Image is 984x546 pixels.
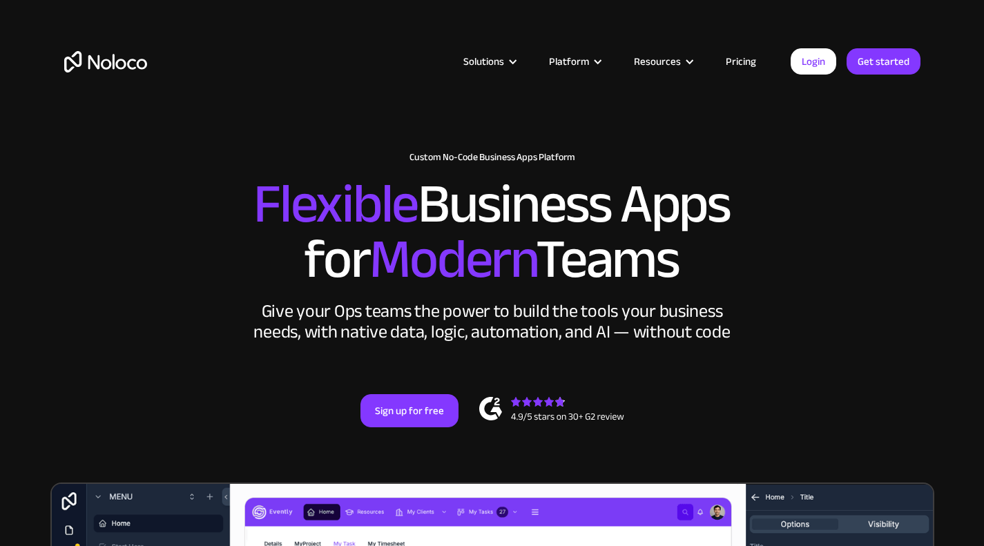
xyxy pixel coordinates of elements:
[446,52,532,70] div: Solutions
[64,177,920,287] h2: Business Apps for Teams
[617,52,708,70] div: Resources
[847,48,920,75] a: Get started
[251,301,734,342] div: Give your Ops teams the power to build the tools your business needs, with native data, logic, au...
[369,208,536,311] span: Modern
[253,153,418,255] span: Flexible
[64,152,920,163] h1: Custom No-Code Business Apps Platform
[708,52,773,70] a: Pricing
[532,52,617,70] div: Platform
[791,48,836,75] a: Login
[549,52,589,70] div: Platform
[463,52,504,70] div: Solutions
[360,394,459,427] a: Sign up for free
[64,51,147,72] a: home
[634,52,681,70] div: Resources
